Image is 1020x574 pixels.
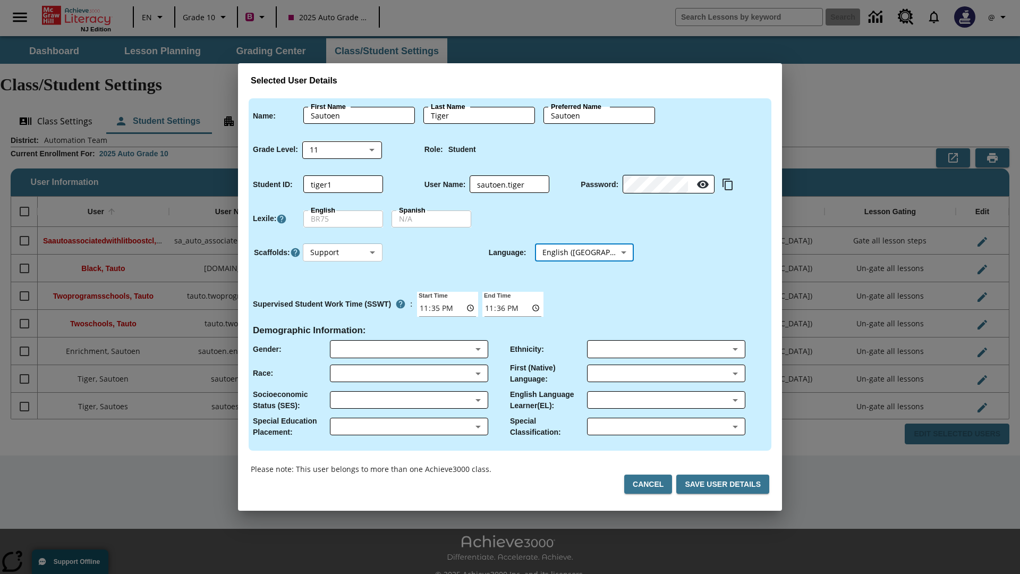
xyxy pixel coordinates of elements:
div: Scaffolds [303,244,382,261]
button: Supervised Student Work Time is the timeframe when students can take LevelSet and when lessons ar... [391,294,410,314]
p: English Language Learner(EL) : [510,389,587,411]
button: Click here to know more about Scaffolds [290,247,301,258]
label: First Name [311,102,346,112]
p: Special Classification : [510,416,587,438]
div: Support [303,244,382,261]
div: 11 [302,141,382,158]
div: User Name [470,176,549,193]
button: Cancel [624,475,672,494]
p: User Name : [424,179,466,190]
button: Save User Details [676,475,769,494]
p: Grade Level : [253,144,298,155]
p: Student [448,144,476,155]
label: Start Time [417,291,448,299]
p: Gender : [253,344,282,355]
p: Language : [489,247,526,258]
label: End Time [482,291,511,299]
button: Reveal Password [692,174,713,195]
button: Copy text to clipboard [719,175,737,193]
div: : [253,294,413,314]
div: Language [535,244,634,261]
p: Please note: This user belongs to more than one Achieve3000 class. [251,463,491,475]
a: Click here to know more about Lexiles, Will open in new tab [276,214,287,224]
div: English ([GEOGRAPHIC_DATA]) [535,244,634,261]
p: Role : [424,144,443,155]
label: English [311,206,335,215]
p: Password : [581,179,618,190]
p: First (Native) Language : [510,362,587,385]
p: Student ID : [253,179,293,190]
h3: Selected User Details [251,76,769,86]
p: Lexile : [253,213,276,224]
p: Race : [253,368,273,379]
h4: Demographic Information : [253,325,366,336]
label: Last Name [431,102,465,112]
div: Grade Level [302,141,382,158]
p: Scaffolds : [254,247,290,258]
label: Preferred Name [551,102,601,112]
p: Socioeconomic Status (SES) : [253,389,330,411]
div: Student ID [303,176,383,193]
p: Special Education Placement : [253,416,330,438]
p: Name : [253,111,276,122]
div: Password [623,176,715,193]
p: Ethnicity : [510,344,544,355]
label: Spanish [399,206,426,215]
p: Supervised Student Work Time (SSWT) [253,299,391,310]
